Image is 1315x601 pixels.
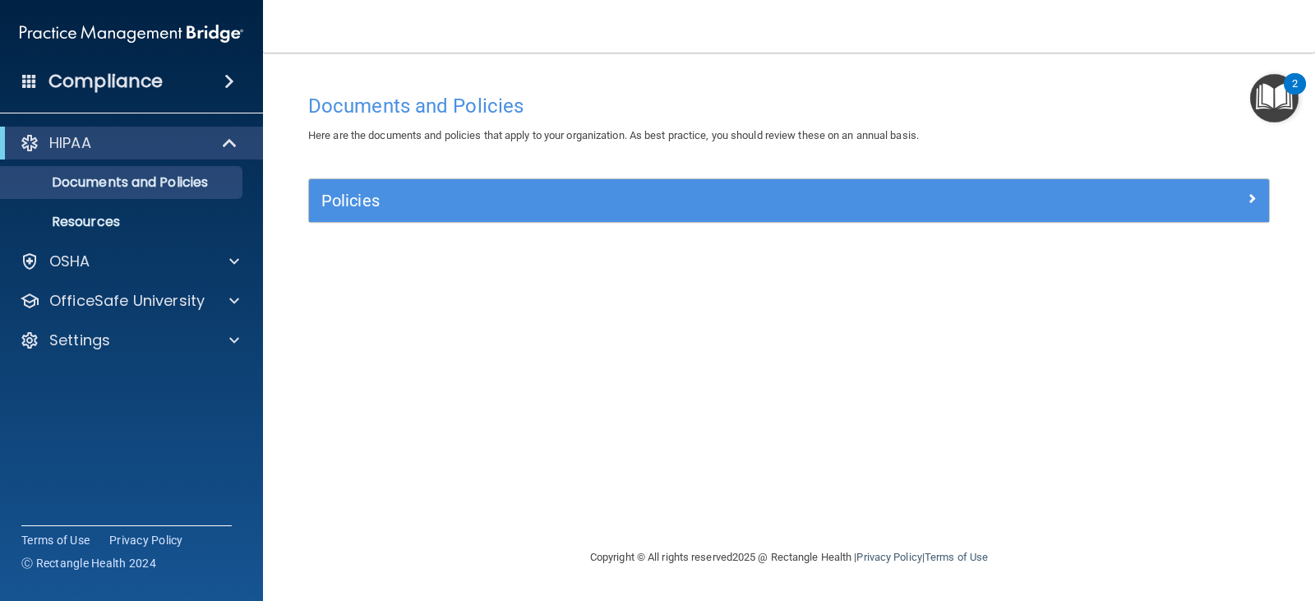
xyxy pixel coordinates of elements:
p: OfficeSafe University [49,291,205,311]
h4: Compliance [48,70,163,93]
div: 2 [1292,84,1298,105]
a: OSHA [20,252,239,271]
span: Ⓒ Rectangle Health 2024 [21,555,156,571]
div: Copyright © All rights reserved 2025 @ Rectangle Health | | [489,531,1089,584]
a: HIPAA [20,133,238,153]
a: Settings [20,331,239,350]
a: Terms of Use [21,532,90,548]
a: Terms of Use [925,551,988,563]
span: Here are the documents and policies that apply to your organization. As best practice, you should... [308,129,919,141]
p: OSHA [49,252,90,271]
a: Policies [321,187,1257,214]
a: Privacy Policy [856,551,921,563]
h4: Documents and Policies [308,95,1270,117]
p: Documents and Policies [11,174,235,191]
p: Resources [11,214,235,230]
a: Privacy Policy [109,532,183,548]
img: PMB logo [20,17,243,50]
p: Settings [49,331,110,350]
a: OfficeSafe University [20,291,239,311]
h5: Policies [321,192,1017,210]
p: HIPAA [49,133,91,153]
button: Open Resource Center, 2 new notifications [1250,74,1299,123]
